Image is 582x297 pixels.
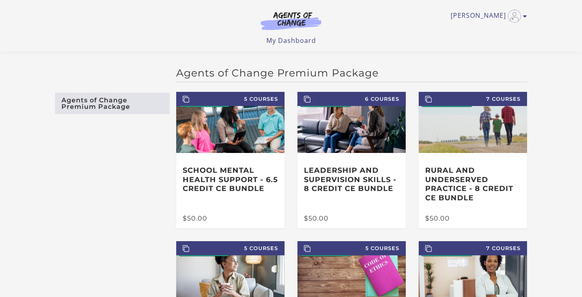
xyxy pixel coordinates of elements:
[304,215,399,222] div: $50.00
[297,92,406,228] a: 6 Courses Leadership and Supervision Skills - 8 Credit CE Bundle $50.00
[183,215,278,222] div: $50.00
[176,92,285,106] span: 5 Courses
[297,241,406,255] span: 5 Courses
[176,241,285,255] span: 5 Courses
[419,92,527,228] a: 7 Courses Rural and Underserved Practice - 8 Credit CE Bundle $50.00
[419,241,527,255] span: 7 Courses
[419,92,527,106] span: 7 Courses
[183,166,278,193] h3: School Mental Health Support - 6.5 Credit CE Bundle
[176,92,285,228] a: 5 Courses School Mental Health Support - 6.5 Credit CE Bundle $50.00
[252,11,330,30] img: Agents of Change Logo
[297,92,406,106] span: 6 Courses
[304,166,399,193] h3: Leadership and Supervision Skills - 8 Credit CE Bundle
[266,36,316,45] a: My Dashboard
[425,166,521,202] h3: Rural and Underserved Practice - 8 Credit CE Bundle
[425,215,521,222] div: $50.00
[55,93,170,114] a: Agents of Change Premium Package
[451,10,523,23] a: Toggle menu
[176,67,527,79] h2: Agents of Change Premium Package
